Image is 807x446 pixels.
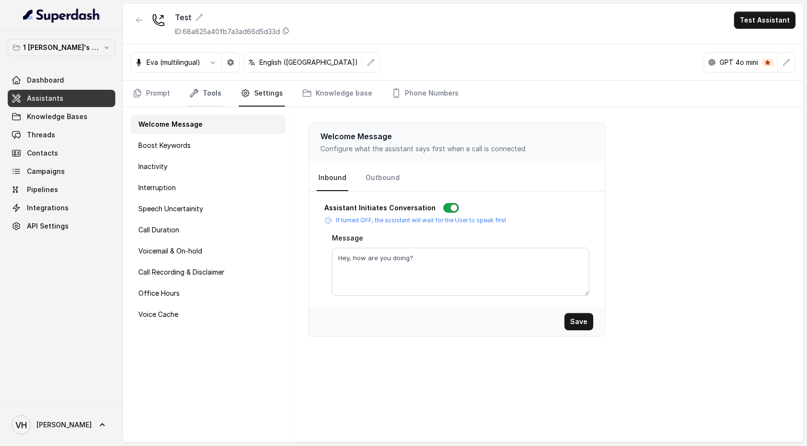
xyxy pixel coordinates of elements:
[23,42,100,53] p: 1 [PERSON_NAME]'s Workspace
[131,81,795,107] nav: Tabs
[8,126,115,144] a: Threads
[324,203,436,213] p: Assistant Initiates Conversation
[336,217,506,224] p: If turned OFF, the assistant will wait for the User to speak first
[320,131,593,142] p: Welcome Message
[8,411,115,438] a: [PERSON_NAME]
[175,12,290,23] div: Test
[8,181,115,198] a: Pipelines
[131,81,172,107] a: Prompt
[27,112,87,121] span: Knowledge Bases
[317,165,348,191] a: Inbound
[320,144,593,154] p: Configure what the assistant says first when a call is connected
[8,90,115,107] a: Assistants
[332,234,363,242] label: Message
[138,120,203,129] p: Welcome Message
[138,246,202,256] p: Voicemail & On-hold
[138,267,224,277] p: Call Recording & Disclaimer
[8,72,115,89] a: Dashboard
[708,59,716,66] svg: openai logo
[138,289,180,298] p: Office Hours
[720,58,758,67] p: GPT 4o mini
[364,165,402,191] a: Outbound
[27,203,69,213] span: Integrations
[138,183,176,193] p: Interruption
[317,165,597,191] nav: Tabs
[239,81,285,107] a: Settings
[175,27,280,36] p: ID: 68a825a40fb7a3ad66d5d33d
[138,225,179,235] p: Call Duration
[23,8,100,23] img: light.svg
[8,199,115,217] a: Integrations
[27,185,58,194] span: Pipelines
[27,167,65,176] span: Campaigns
[8,39,115,56] button: 1 [PERSON_NAME]'s Workspace
[27,75,64,85] span: Dashboard
[564,313,593,330] button: Save
[27,221,69,231] span: API Settings
[8,217,115,235] a: API Settings
[300,81,374,107] a: Knowledge base
[138,204,203,214] p: Speech Uncertainity
[138,310,178,319] p: Voice Cache
[332,248,589,296] textarea: Hey, how are you doing?
[27,94,63,103] span: Assistants
[8,108,115,125] a: Knowledge Bases
[8,163,115,180] a: Campaigns
[390,81,461,107] a: Phone Numbers
[15,420,27,430] text: VH
[734,12,795,29] button: Test Assistant
[259,58,358,67] p: English ([GEOGRAPHIC_DATA])
[147,58,200,67] p: Eva (multilingual)
[187,81,223,107] a: Tools
[8,145,115,162] a: Contacts
[27,148,58,158] span: Contacts
[138,162,168,171] p: Inactivity
[27,130,55,140] span: Threads
[138,141,191,150] p: Boost Keywords
[37,420,92,430] span: [PERSON_NAME]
